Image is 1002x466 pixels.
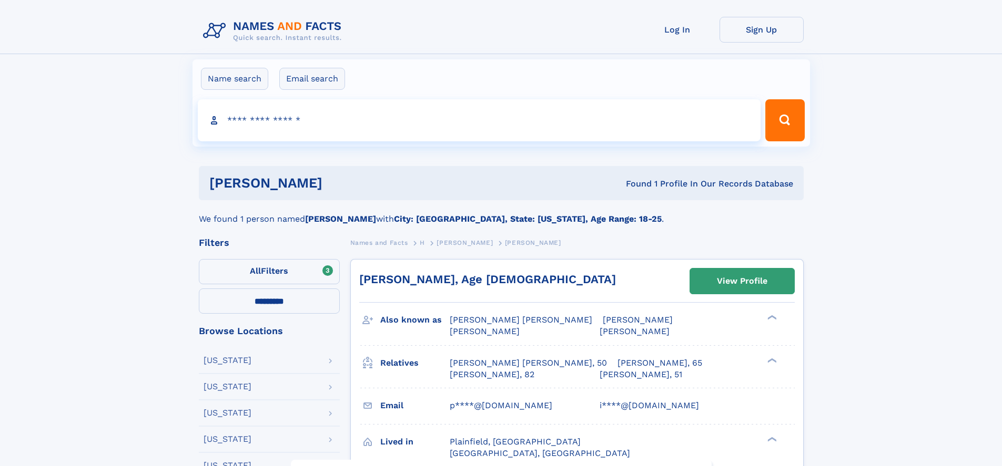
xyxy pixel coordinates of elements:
[420,236,425,249] a: H
[380,354,450,372] h3: Relatives
[380,397,450,415] h3: Email
[765,436,777,442] div: ❯
[250,266,261,276] span: All
[450,357,607,369] a: [PERSON_NAME] [PERSON_NAME], 50
[765,314,777,321] div: ❯
[394,214,662,224] b: City: [GEOGRAPHIC_DATA], State: [US_STATE], Age Range: 18-25
[437,236,493,249] a: [PERSON_NAME]
[199,259,340,284] label: Filters
[279,68,345,90] label: Email search
[450,437,581,447] span: Plainfield, [GEOGRAPHIC_DATA]
[199,17,350,45] img: Logo Names and Facts
[420,239,425,246] span: H
[359,273,616,286] a: [PERSON_NAME], Age [DEMOGRAPHIC_DATA]
[199,326,340,336] div: Browse Locations
[450,448,630,458] span: [GEOGRAPHIC_DATA], [GEOGRAPHIC_DATA]
[199,200,804,225] div: We found 1 person named with .
[603,315,673,325] span: [PERSON_NAME]
[618,357,702,369] a: [PERSON_NAME], 65
[204,409,251,417] div: [US_STATE]
[204,356,251,365] div: [US_STATE]
[600,369,682,380] a: [PERSON_NAME], 51
[380,311,450,329] h3: Also known as
[204,435,251,443] div: [US_STATE]
[717,269,767,293] div: View Profile
[720,17,804,43] a: Sign Up
[204,382,251,391] div: [US_STATE]
[305,214,376,224] b: [PERSON_NAME]
[350,236,408,249] a: Names and Facts
[505,239,561,246] span: [PERSON_NAME]
[765,99,804,141] button: Search Button
[450,315,592,325] span: [PERSON_NAME] [PERSON_NAME]
[199,238,340,247] div: Filters
[600,326,670,336] span: [PERSON_NAME]
[380,433,450,451] h3: Lived in
[450,326,520,336] span: [PERSON_NAME]
[765,357,777,364] div: ❯
[474,178,793,190] div: Found 1 Profile In Our Records Database
[690,268,794,294] a: View Profile
[437,239,493,246] span: [PERSON_NAME]
[201,68,268,90] label: Name search
[635,17,720,43] a: Log In
[198,99,761,141] input: search input
[209,177,474,190] h1: [PERSON_NAME]
[450,369,534,380] a: [PERSON_NAME], 82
